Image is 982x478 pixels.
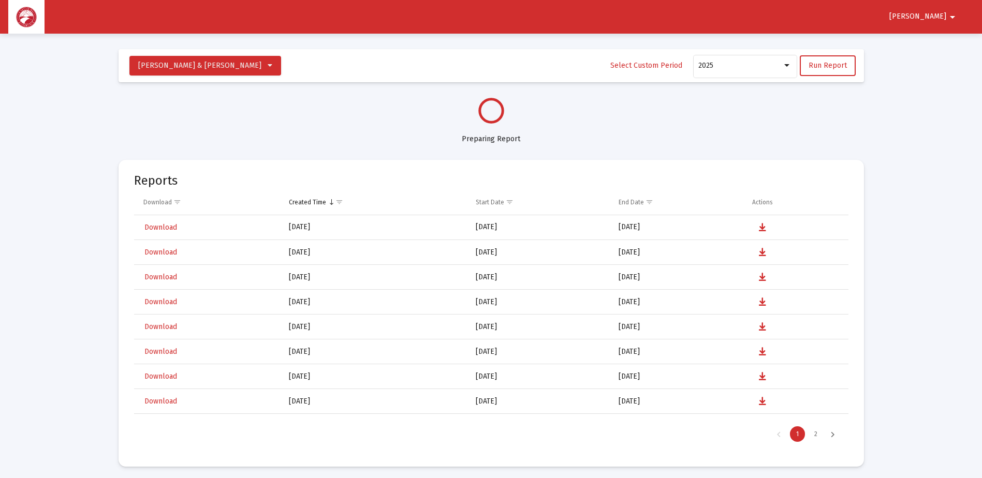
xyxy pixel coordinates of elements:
span: Download [144,297,177,306]
div: Page Navigation [134,420,848,449]
td: [DATE] [611,265,745,290]
span: Download [144,347,177,356]
div: Created Time [289,198,326,206]
td: [DATE] [611,315,745,339]
span: Download [144,372,177,381]
td: Column Actions [745,190,848,215]
span: Show filter options for column 'Created Time' [335,198,343,206]
td: [DATE] [468,265,611,290]
span: Download [144,248,177,257]
div: [DATE] [289,272,461,282]
span: Run Report [809,61,847,70]
td: Column Download [134,190,282,215]
button: [PERSON_NAME] & [PERSON_NAME] [129,56,281,76]
td: [DATE] [611,389,745,414]
td: [DATE] [611,215,745,240]
span: Show filter options for column 'Download' [173,198,181,206]
span: Download [144,322,177,331]
div: [DATE] [289,322,461,332]
div: Previous Page [770,426,787,442]
div: [DATE] [289,396,461,407]
td: [DATE] [468,389,611,414]
div: End Date [619,198,644,206]
span: Download [144,273,177,281]
div: [DATE] [289,247,461,258]
span: Show filter options for column 'End Date' [646,198,653,206]
td: [DATE] [611,364,745,389]
div: Data grid [134,190,848,449]
div: [DATE] [289,371,461,382]
td: [DATE] [468,215,611,240]
td: [DATE] [611,339,745,364]
div: Download [143,198,172,206]
td: [DATE] [468,240,611,265]
div: Page 1 [790,426,805,442]
div: Actions [752,198,773,206]
span: [PERSON_NAME] [889,12,946,21]
td: Column Created Time [282,190,468,215]
div: Preparing Report [119,124,864,144]
img: Dashboard [16,7,37,27]
div: Start Date [476,198,504,206]
td: [DATE] [468,339,611,364]
span: [PERSON_NAME] & [PERSON_NAME] [138,61,261,70]
div: [DATE] [289,347,461,357]
td: [DATE] [611,290,745,315]
mat-icon: arrow_drop_down [946,7,959,27]
mat-card-title: Reports [134,175,178,186]
span: Download [144,223,177,232]
button: [PERSON_NAME] [877,6,971,27]
button: Run Report [800,55,856,76]
td: [DATE] [468,414,611,439]
td: Column End Date [611,190,745,215]
span: Show filter options for column 'Start Date' [506,198,514,206]
span: 2025 [698,61,713,70]
td: [DATE] [468,290,611,315]
span: Select Custom Period [610,61,682,70]
td: [DATE] [468,364,611,389]
td: [DATE] [611,414,745,439]
td: [DATE] [611,240,745,265]
div: [DATE] [289,297,461,307]
div: [DATE] [289,222,461,232]
span: Download [144,397,177,406]
td: Column Start Date [468,190,611,215]
div: Page 2 [808,426,824,442]
div: Next Page [824,426,841,442]
td: [DATE] [468,315,611,339]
